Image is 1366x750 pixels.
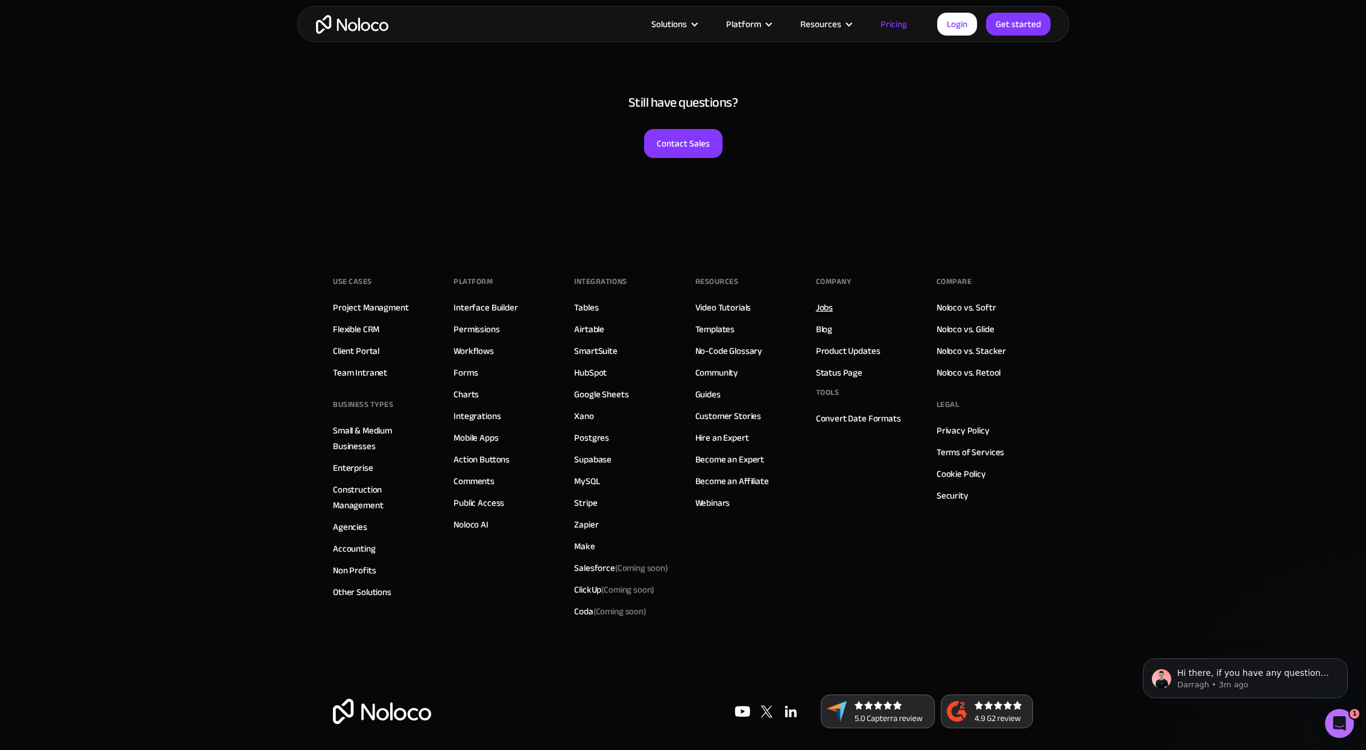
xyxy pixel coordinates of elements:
[865,16,922,32] a: Pricing
[816,273,852,291] div: Company
[333,562,376,578] a: Non Profits
[615,559,668,576] span: (Coming soon)
[333,541,376,556] a: Accounting
[937,488,969,503] a: Security
[937,444,1004,460] a: Terms of Services
[454,473,495,489] a: Comments
[333,584,391,600] a: Other Solutions
[651,16,687,32] div: Solutions
[454,408,501,424] a: Integrations
[574,321,604,337] a: Airtable
[601,581,654,598] span: (Coming soon)
[574,452,612,467] a: Supabase
[574,582,654,597] div: ClickUp
[574,517,598,532] a: Zapier
[333,300,408,315] a: Project Managment
[333,343,379,359] a: Client Portal
[454,452,510,467] a: Action Buttons
[937,365,1001,380] a: Noloco vs. Retool
[800,16,841,32] div: Resources
[1350,709,1359,719] span: 1
[937,321,994,337] a: Noloco vs. Glide
[454,386,479,402] a: Charts
[333,321,379,337] a: Flexible CRM
[574,365,607,380] a: HubSpot
[937,395,960,414] div: Legal
[454,365,478,380] a: Forms
[309,94,1057,111] h4: Still have questions?
[454,300,517,315] a: Interface Builder
[333,273,372,291] div: Use Cases
[816,365,862,380] a: Status Page
[574,273,627,291] div: INTEGRATIONS
[695,365,739,380] a: Community
[454,495,504,511] a: Public Access
[574,408,593,424] a: Xano
[816,300,833,315] a: Jobs
[816,321,832,337] a: Blog
[816,383,840,402] div: Tools
[333,519,367,535] a: Agencies
[937,343,1006,359] a: Noloco vs. Stacker
[454,273,493,291] div: Platform
[593,603,647,620] span: (Coming soon)
[574,343,618,359] a: SmartSuite
[1325,709,1354,738] iframe: Intercom live chat
[333,395,393,414] div: BUSINESS TYPES
[333,460,373,476] a: Enterprise
[695,452,765,467] a: Become an Expert
[644,129,723,158] a: Contact Sales
[816,411,901,426] a: Convert Date Formats
[454,321,499,337] a: Permissions
[574,560,668,576] div: Salesforce
[986,13,1051,36] a: Get started
[937,466,986,482] a: Cookie Policy
[316,15,388,34] a: home
[574,603,646,619] div: Coda
[695,473,769,489] a: Become an Affiliate
[695,430,749,446] a: Hire an Expert
[574,300,598,315] a: Tables
[574,495,597,511] a: Stripe
[695,408,762,424] a: Customer Stories
[937,423,990,438] a: Privacy Policy
[695,495,730,511] a: Webinars
[816,343,881,359] a: Product Updates
[333,423,429,454] a: Small & Medium Businesses
[711,16,785,32] div: Platform
[695,321,735,337] a: Templates
[333,482,429,513] a: Construction Management
[937,273,972,291] div: Compare
[333,365,387,380] a: Team Intranet
[695,386,721,402] a: Guides
[454,430,498,446] a: Mobile Apps
[726,16,761,32] div: Platform
[695,343,763,359] a: No-Code Glossary
[695,273,739,291] div: Resources
[695,300,751,315] a: Video Tutorials
[785,16,865,32] div: Resources
[454,343,494,359] a: Workflows
[454,517,489,532] a: Noloco AI
[636,16,711,32] div: Solutions
[574,473,599,489] a: MySQL
[574,430,609,446] a: Postgres
[574,538,595,554] a: Make
[937,300,996,315] a: Noloco vs. Softr
[1125,633,1366,717] iframe: Intercom notifications message
[574,386,628,402] a: Google Sheets
[937,13,977,36] a: Login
